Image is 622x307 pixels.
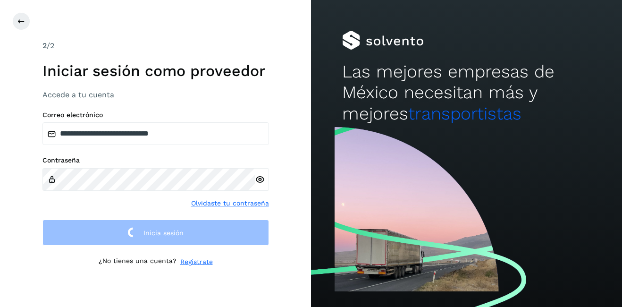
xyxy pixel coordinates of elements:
[42,220,269,246] button: Inicia sesión
[42,40,269,51] div: /2
[180,257,213,267] a: Regístrate
[143,230,184,236] span: Inicia sesión
[342,61,591,124] h2: Las mejores empresas de México necesitan más y mejores
[191,198,269,208] a: Olvidaste tu contraseña
[42,41,47,50] span: 2
[99,257,177,267] p: ¿No tienes una cuenta?
[42,90,269,99] h3: Accede a tu cuenta
[42,156,269,164] label: Contraseña
[408,103,521,124] span: transportistas
[42,111,269,119] label: Correo electrónico
[42,62,269,80] h1: Iniciar sesión como proveedor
